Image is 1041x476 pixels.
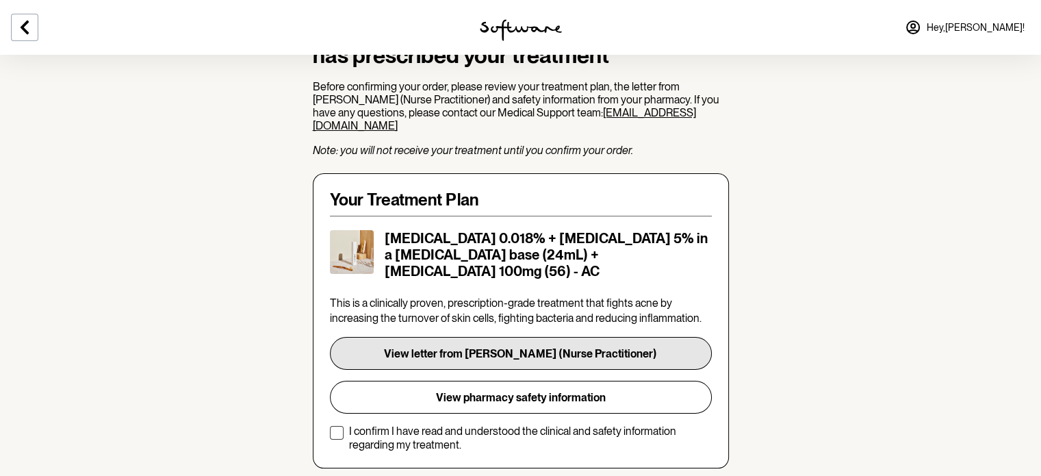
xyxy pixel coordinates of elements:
[330,381,712,414] button: View pharmacy safety information
[385,230,712,279] h5: [MEDICAL_DATA] 0.018% + [MEDICAL_DATA] 5% in a [MEDICAL_DATA] base (24mL) + [MEDICAL_DATA] 100mg ...
[330,337,712,370] button: View letter from [PERSON_NAME] (Nurse Practitioner)
[349,425,712,451] p: I confirm I have read and understood the clinical and safety information regarding my treatment.
[927,22,1025,34] span: Hey, [PERSON_NAME] !
[897,11,1033,44] a: Hey,[PERSON_NAME]!
[330,297,702,325] span: This is a clinically proven, prescription-grade treatment that fights acne by increasing the turn...
[330,230,374,274] img: cl3l5rrqe00003b65fp20geut.jpg
[313,106,696,132] a: [EMAIL_ADDRESS][DOMAIN_NAME]
[480,19,562,41] img: software logo
[313,80,729,133] p: Before confirming your order, please review your treatment plan, the letter from [PERSON_NAME] (N...
[330,190,712,210] h4: Your Treatment Plan
[313,144,729,157] p: Note: you will not receive your treatment until you confirm your order.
